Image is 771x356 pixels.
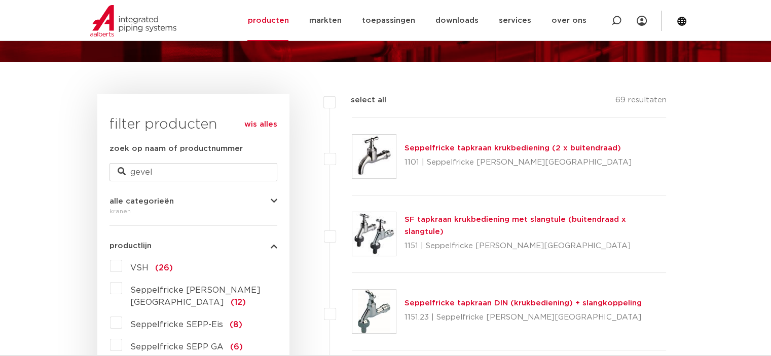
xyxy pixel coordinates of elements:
[352,290,396,333] img: Thumbnail for Seppelfricke tapkraan DIN (krukbediening) + slangkoppeling
[352,212,396,256] img: Thumbnail for SF tapkraan krukbediening met slangtule (buitendraad x slangtule)
[405,216,626,235] a: SF tapkraan krukbediening met slangtule (buitendraad x slangtule)
[109,114,277,135] h3: filter producten
[405,309,642,326] p: 1151.23 | Seppelfricke [PERSON_NAME][GEOGRAPHIC_DATA]
[130,343,224,351] span: Seppelfricke SEPP GA
[336,94,386,106] label: select all
[130,286,261,306] span: Seppelfricke [PERSON_NAME][GEOGRAPHIC_DATA]
[155,264,173,272] span: (26)
[109,197,277,205] button: alle categorieën
[230,321,242,329] span: (8)
[130,321,223,329] span: Seppelfricke SEPP-Eis
[244,118,277,131] a: wis alles
[352,135,396,178] img: Thumbnail for Seppelfricke tapkraan krukbediening (2 x buitendraad)
[130,264,149,272] span: VSH
[109,242,277,250] button: productlijn
[230,343,243,351] span: (6)
[405,154,632,171] p: 1101 | Seppelfricke [PERSON_NAME][GEOGRAPHIC_DATA]
[109,205,277,217] div: kranen
[109,143,243,155] label: zoek op naam of productnummer
[405,299,642,307] a: Seppelfricke tapkraan DIN (krukbediening) + slangkoppeling
[405,238,667,254] p: 1151 | Seppelfricke [PERSON_NAME][GEOGRAPHIC_DATA]
[231,298,246,306] span: (12)
[109,197,174,205] span: alle categorieën
[109,242,152,250] span: productlijn
[405,144,621,152] a: Seppelfricke tapkraan krukbediening (2 x buitendraad)
[109,163,277,181] input: zoeken
[615,94,666,110] p: 69 resultaten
